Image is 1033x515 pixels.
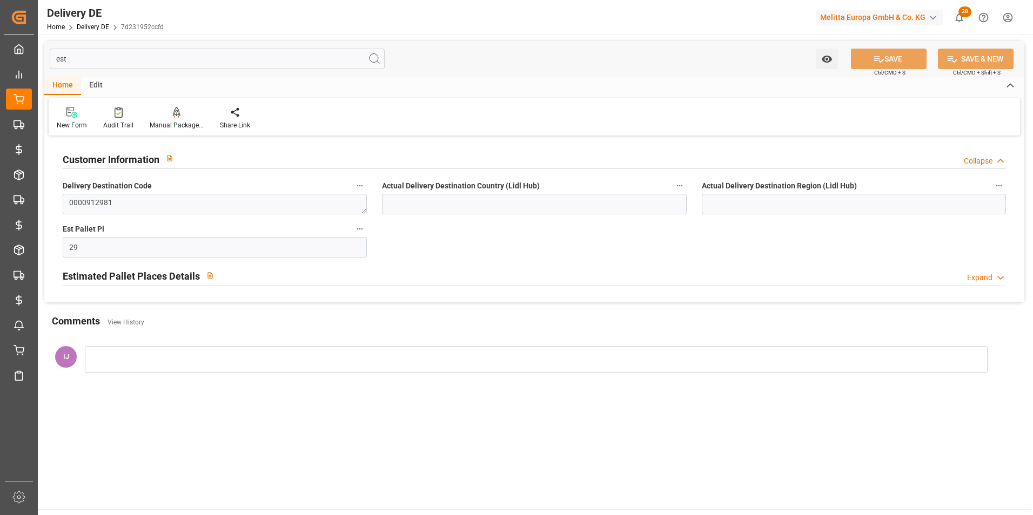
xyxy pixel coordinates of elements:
[150,120,204,130] div: Manual Package TypeDetermination
[52,314,100,328] h2: Comments
[47,23,65,31] a: Home
[958,6,971,17] span: 28
[353,179,367,193] button: Delivery Destination Code
[77,23,109,31] a: Delivery DE
[964,155,992,167] div: Collapse
[50,49,385,69] input: Search Fields
[63,152,159,167] h2: Customer Information
[159,148,180,168] button: View description
[353,222,367,236] button: Est Pallet Pl
[953,69,1001,77] span: Ctrl/CMD + Shift + S
[47,5,164,21] div: Delivery DE
[220,120,250,130] div: Share Link
[382,180,540,192] span: Actual Delivery Destination Country (Lidl Hub)
[81,77,111,95] div: Edit
[816,49,838,69] button: open menu
[702,180,857,192] span: Actual Delivery Destination Region (Lidl Hub)
[103,120,133,130] div: Audit Trail
[874,69,905,77] span: Ctrl/CMD + S
[63,353,69,361] span: IJ
[63,180,152,192] span: Delivery Destination Code
[938,49,1014,69] button: SAVE & NEW
[44,77,81,95] div: Home
[971,5,996,30] button: Help Center
[992,179,1006,193] button: Actual Delivery Destination Region (Lidl Hub)
[63,194,367,214] textarea: 0000912981
[816,10,943,25] div: Melitta Europa GmbH & Co. KG
[816,7,947,28] button: Melitta Europa GmbH & Co. KG
[673,179,687,193] button: Actual Delivery Destination Country (Lidl Hub)
[63,223,104,235] span: Est Pallet Pl
[967,272,992,283] div: Expand
[851,49,927,69] button: SAVE
[108,319,144,326] a: View History
[947,5,971,30] button: show 28 new notifications
[57,120,87,130] div: New Form
[63,269,200,283] h2: Estimated Pallet Places Details
[200,265,220,286] button: View description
